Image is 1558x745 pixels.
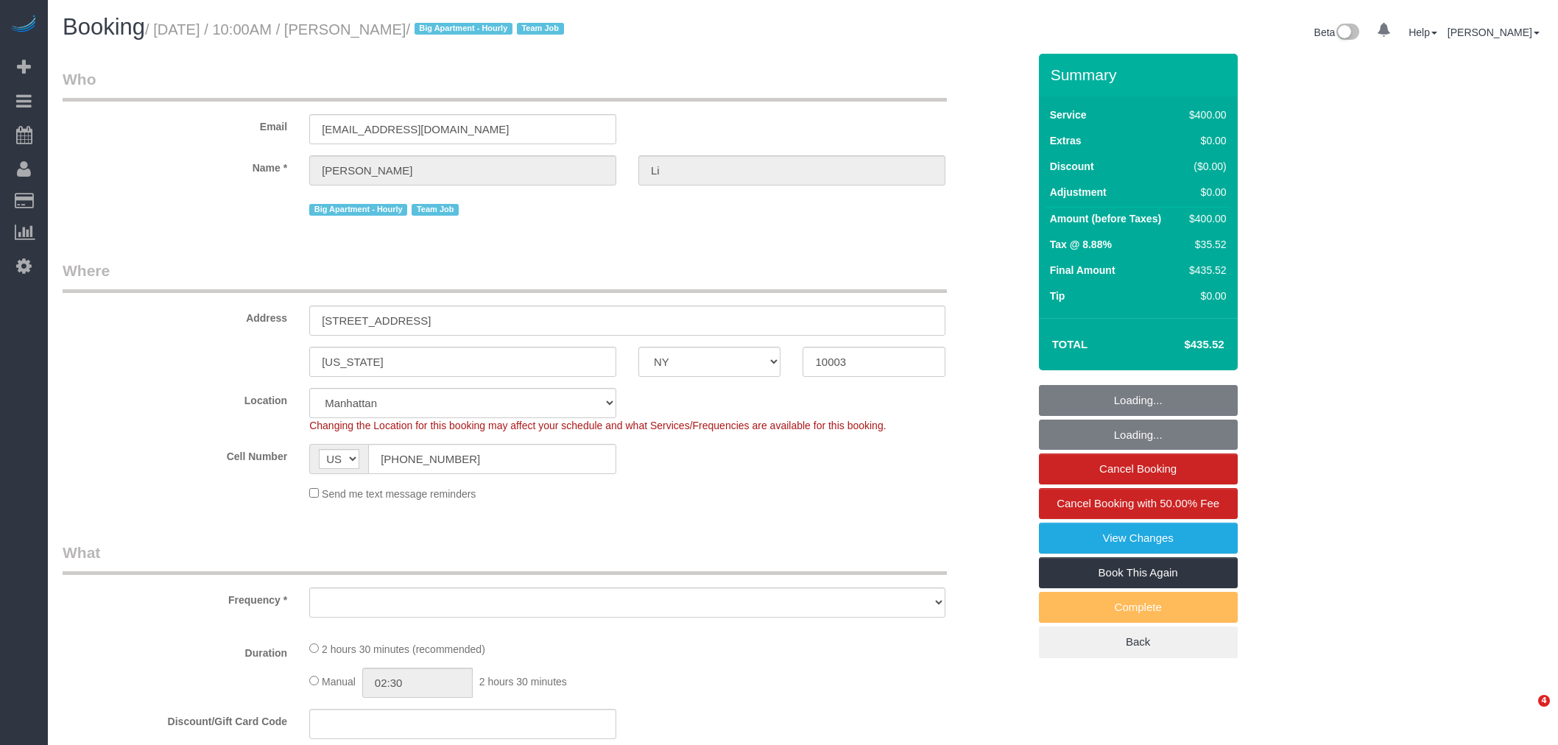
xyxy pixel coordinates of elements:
span: Send me text message reminders [322,488,476,500]
a: Cancel Booking with 50.00% Fee [1039,488,1238,519]
span: Big Apartment - Hourly [415,23,512,35]
small: / [DATE] / 10:00AM / [PERSON_NAME] [145,21,568,38]
label: Tax @ 8.88% [1050,237,1112,252]
span: Team Job [517,23,564,35]
span: Team Job [412,204,459,216]
label: Adjustment [1050,185,1107,200]
span: Changing the Location for this booking may affect your schedule and what Services/Frequencies are... [309,420,886,431]
label: Extras [1050,133,1082,148]
div: $35.52 [1183,237,1226,252]
div: $0.00 [1183,289,1226,303]
iframe: Intercom live chat [1508,695,1543,730]
legend: Who [63,68,947,102]
span: 4 [1538,695,1550,707]
label: Discount/Gift Card Code [52,709,298,729]
label: Duration [52,640,298,660]
label: Service [1050,107,1087,122]
h3: Summary [1051,66,1230,83]
label: Final Amount [1050,263,1115,278]
input: First Name [309,155,616,186]
input: Last Name [638,155,945,186]
a: View Changes [1039,523,1238,554]
div: $435.52 [1183,263,1226,278]
h4: $435.52 [1140,339,1224,351]
div: ($0.00) [1183,159,1226,174]
div: $400.00 [1183,107,1226,122]
label: Discount [1050,159,1094,174]
legend: Where [63,260,947,293]
div: $0.00 [1183,185,1226,200]
label: Name * [52,155,298,175]
span: 2 hours 30 minutes (recommended) [322,643,485,655]
label: Frequency * [52,587,298,607]
span: Manual [322,676,356,688]
img: Automaid Logo [9,15,38,35]
img: New interface [1335,24,1359,43]
label: Tip [1050,289,1065,303]
legend: What [63,542,947,575]
span: Cancel Booking with 50.00% Fee [1057,497,1219,509]
strong: Total [1052,338,1088,350]
a: [PERSON_NAME] [1448,27,1540,38]
input: Zip Code [803,347,945,377]
a: Book This Again [1039,557,1238,588]
a: Help [1409,27,1437,38]
span: Booking [63,14,145,40]
label: Address [52,306,298,325]
label: Amount (before Taxes) [1050,211,1161,226]
input: City [309,347,616,377]
label: Cell Number [52,444,298,464]
a: Beta [1314,27,1360,38]
span: Big Apartment - Hourly [309,204,407,216]
div: $0.00 [1183,133,1226,148]
label: Location [52,388,298,408]
a: Back [1039,626,1238,657]
div: $400.00 [1183,211,1226,226]
label: Email [52,114,298,134]
a: Cancel Booking [1039,453,1238,484]
input: Cell Number [368,444,616,474]
span: 2 hours 30 minutes [479,676,567,688]
input: Email [309,114,616,144]
span: / [406,21,568,38]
